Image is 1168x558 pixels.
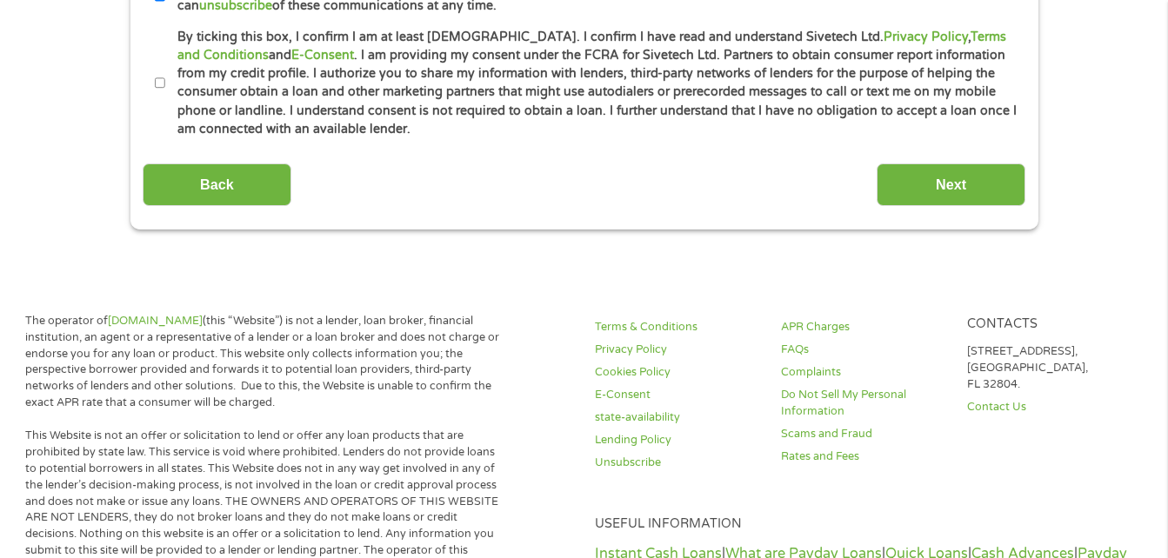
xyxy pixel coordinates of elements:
a: Privacy Policy [884,30,968,44]
a: Lending Policy [595,432,760,448]
a: FAQs [781,342,946,358]
a: state-availability [595,409,760,426]
a: Privacy Policy [595,342,760,358]
input: Back [143,163,291,206]
a: Contact Us [967,399,1132,415]
a: E-Consent [595,387,760,403]
a: E-Consent [291,48,354,63]
a: APR Charges [781,319,946,335]
a: Terms & Conditions [595,319,760,335]
a: Cookies Policy [595,364,760,381]
h4: Useful Information [595,516,1132,533]
a: Complaints [781,364,946,381]
p: The operator of (this “Website”) is not a lender, loan broker, financial institution, an agent or... [25,313,506,411]
a: Rates and Fees [781,448,946,465]
h4: Contacts [967,316,1132,333]
input: Next [877,163,1025,206]
p: [STREET_ADDRESS], [GEOGRAPHIC_DATA], FL 32804. [967,343,1132,393]
a: [DOMAIN_NAME] [108,314,203,328]
a: Scams and Fraud [781,426,946,442]
a: Terms and Conditions [177,30,1006,63]
a: Unsubscribe [595,455,760,471]
label: By ticking this box, I confirm I am at least [DEMOGRAPHIC_DATA]. I confirm I have read and unders... [165,28,1018,139]
a: Do Not Sell My Personal Information [781,387,946,420]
